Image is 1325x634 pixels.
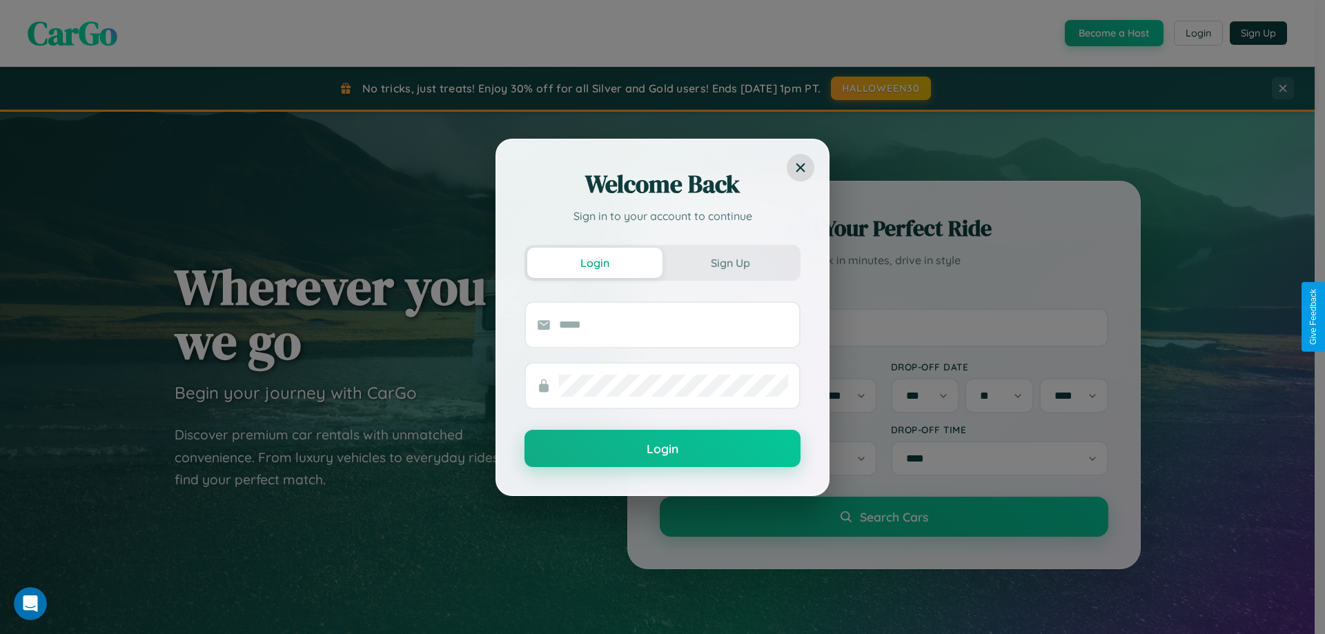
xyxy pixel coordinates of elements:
[527,248,662,278] button: Login
[524,208,801,224] p: Sign in to your account to continue
[662,248,798,278] button: Sign Up
[524,168,801,201] h2: Welcome Back
[1308,289,1318,345] div: Give Feedback
[524,430,801,467] button: Login
[14,587,47,620] iframe: Intercom live chat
